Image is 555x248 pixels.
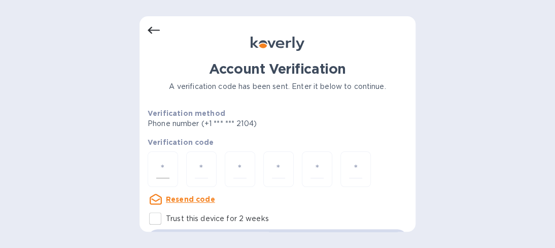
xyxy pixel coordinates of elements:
[148,118,334,129] p: Phone number (+1 *** *** 2104)
[166,195,215,203] u: Resend code
[166,213,269,224] p: Trust this device for 2 weeks
[148,109,225,117] b: Verification method
[148,137,407,147] p: Verification code
[148,61,407,77] h1: Account Verification
[148,81,407,92] p: A verification code has been sent. Enter it below to continue.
